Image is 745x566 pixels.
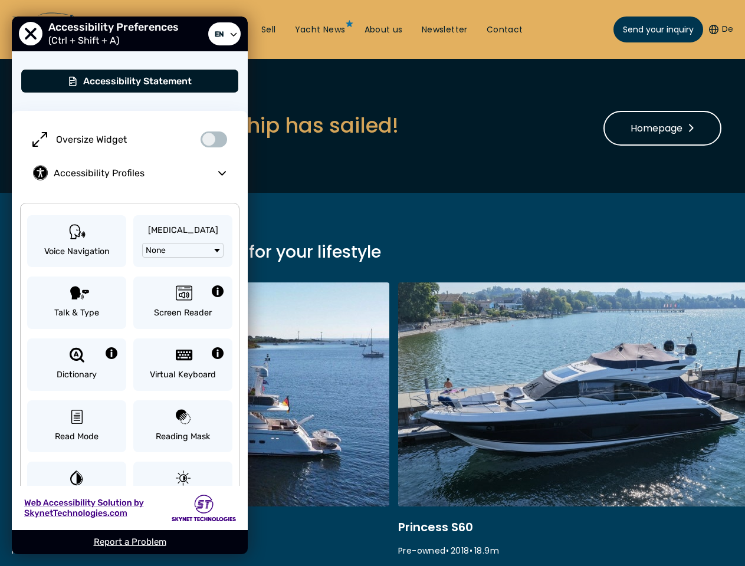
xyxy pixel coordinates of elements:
a: Report a Problem - opens in new tab [94,537,166,547]
span: [MEDICAL_DATA] [148,224,218,237]
button: Reading Mask [133,400,232,453]
span: None [146,245,166,255]
a: Sell [261,24,276,36]
button: Dictionary [27,338,126,391]
button: Screen Reader [133,277,232,329]
button: De [709,24,733,35]
a: Skynet - opens in new tab [12,486,248,530]
span: Homepage [631,121,694,136]
button: Accessibility Profiles [24,156,236,190]
button: Accessibility Statement [21,69,239,93]
a: Contact [487,24,523,36]
img: Web Accessibility Solution by Skynet Technologies [24,497,144,519]
span: (Ctrl + Shift + A) [48,35,125,46]
button: Read Mode [27,400,126,453]
img: Skynet [172,495,236,521]
a: Newsletter [422,24,468,36]
span: en [212,27,227,41]
button: Invert Colors [27,462,126,514]
button: Voice Navigation [27,215,126,268]
a: Homepage [603,111,721,146]
button: Virtual Keyboard [133,338,232,391]
button: Close Accessibility Preferences Menu [19,22,42,46]
a: About us [365,24,403,36]
div: User Preferences [12,17,248,554]
a: Select Language [208,22,241,46]
button: None [142,243,224,258]
a: Yacht News [295,24,346,36]
span: Accessibility Preferences [48,21,185,34]
a: Send your inquiry [613,17,703,42]
span: Oversize Widget [56,134,127,145]
span: Accessibility Profiles [54,167,209,179]
span: Accessibility Statement [83,75,192,87]
span: Send your inquiry [623,24,694,36]
button: Light Contrast [133,462,232,514]
button: Talk & Type [27,277,126,329]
